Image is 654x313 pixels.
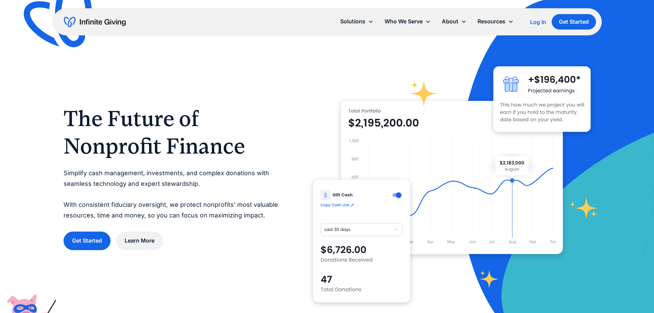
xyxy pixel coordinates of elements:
h1: The Future of Nonprofit Finance [64,105,286,160]
div: Resources [478,17,505,26]
img: fundraising star [570,197,598,219]
div: Solutions [340,17,365,26]
div: Who We Serve [385,17,423,26]
div: Log In [530,19,546,25]
a: Log In [530,18,546,26]
a: Get Started [64,232,111,250]
a: Get Started [552,14,596,30]
p: Simplify cash management, investments, and complex donations with seamless technology and expert ... [64,168,286,221]
div: About [442,17,458,26]
img: nonprofit donation platform [341,101,563,254]
img: donation software for nonprofits [313,180,410,302]
a: Learn More [116,232,163,250]
div: Who We Serve [379,14,436,29]
div: About [436,14,472,29]
div: Solutions [335,14,379,29]
a: home [64,16,126,27]
div: Resources [472,14,519,29]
